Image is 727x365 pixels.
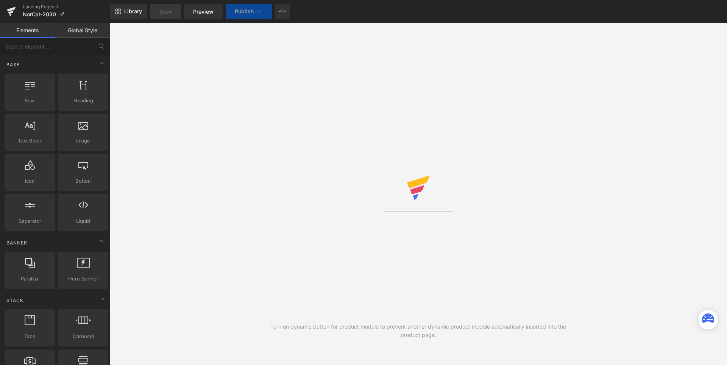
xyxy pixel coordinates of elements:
button: More [275,4,290,19]
span: Library [124,8,142,15]
span: Image [60,137,106,145]
button: Publish [226,4,272,19]
span: Tabs [7,332,53,340]
a: Global Style [55,23,110,38]
span: Publish [235,8,254,14]
span: Base [6,61,20,68]
span: Heading [60,97,106,105]
span: Stack [6,297,24,304]
span: Row [7,97,53,105]
span: Text Block [7,137,53,145]
span: Save [159,8,172,16]
span: NorCal-2030 [23,11,56,17]
a: Preview [184,4,223,19]
span: Hero Banner [60,275,106,283]
span: Separator [7,217,53,225]
span: Parallax [7,275,53,283]
span: Preview [193,8,214,16]
span: Button [60,177,106,185]
span: Icon [7,177,53,185]
div: Turn on dynamic button for product module to prevent another dynamic product module automatically... [264,323,573,339]
span: Liquid [60,217,106,225]
span: Banner [6,239,28,246]
span: Carousel [60,332,106,340]
a: New Library [110,4,147,19]
a: Landing Pages [23,4,110,10]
